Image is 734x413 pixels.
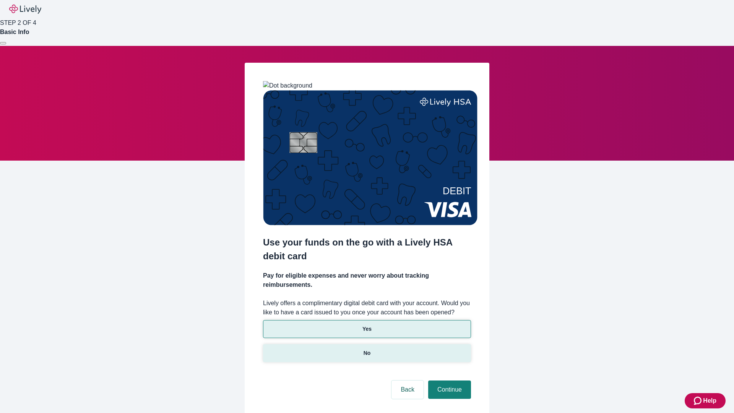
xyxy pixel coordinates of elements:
[263,90,477,225] img: Debit card
[703,396,716,405] span: Help
[263,344,471,362] button: No
[263,236,471,263] h2: Use your funds on the go with a Lively HSA debit card
[391,380,424,399] button: Back
[263,320,471,338] button: Yes
[263,271,471,289] h4: Pay for eligible expenses and never worry about tracking reimbursements.
[694,396,703,405] svg: Zendesk support icon
[263,81,312,90] img: Dot background
[362,325,372,333] p: Yes
[263,299,471,317] label: Lively offers a complimentary digital debit card with your account. Would you like to have a card...
[428,380,471,399] button: Continue
[364,349,371,357] p: No
[685,393,726,408] button: Zendesk support iconHelp
[9,5,41,14] img: Lively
